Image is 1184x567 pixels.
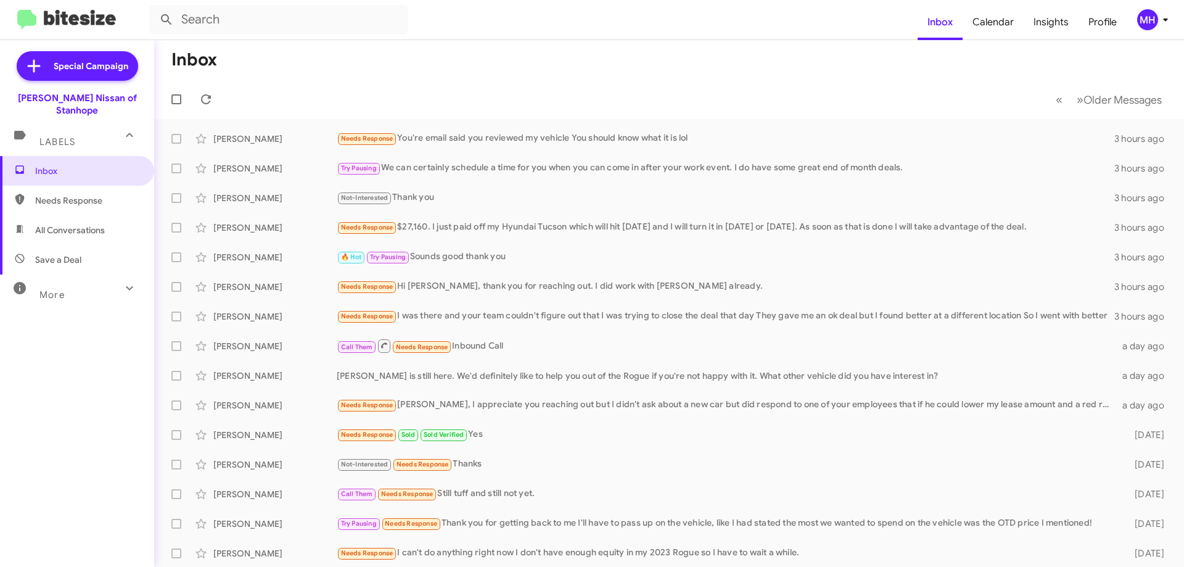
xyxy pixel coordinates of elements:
[1077,92,1083,107] span: »
[341,460,388,468] span: Not-Interested
[337,309,1114,323] div: I was there and your team couldn't figure out that I was trying to close the deal that day They g...
[213,281,337,293] div: [PERSON_NAME]
[1049,87,1169,112] nav: Page navigation example
[337,398,1115,412] div: [PERSON_NAME], I appreciate you reaching out but I didn't ask about a new car but did respond to ...
[1115,547,1174,560] div: [DATE]
[171,50,217,70] h1: Inbox
[341,253,362,261] span: 🔥 Hot
[213,488,337,500] div: [PERSON_NAME]
[381,490,434,498] span: Needs Response
[337,457,1115,471] div: Thanks
[337,546,1115,560] div: I can't do anything right now I don't have enough equity in my 2023 Rogue so I have to wait a while.
[213,458,337,471] div: [PERSON_NAME]
[1115,429,1174,441] div: [DATE]
[337,370,1115,382] div: [PERSON_NAME] is still here. We'd definitely like to help you out of the Rogue if you're not happ...
[213,162,337,175] div: [PERSON_NAME]
[341,283,393,291] span: Needs Response
[341,401,393,409] span: Needs Response
[213,310,337,323] div: [PERSON_NAME]
[337,220,1114,234] div: $27,160. I just paid off my Hyundai Tucson which will hit [DATE] and I will turn it in [DATE] or ...
[1114,221,1174,234] div: 3 hours ago
[1115,518,1174,530] div: [DATE]
[1114,162,1174,175] div: 3 hours ago
[1079,4,1127,40] a: Profile
[213,192,337,204] div: [PERSON_NAME]
[1083,93,1162,107] span: Older Messages
[17,51,138,81] a: Special Campaign
[54,60,128,72] span: Special Campaign
[1069,87,1169,112] button: Next
[213,370,337,382] div: [PERSON_NAME]
[341,223,393,231] span: Needs Response
[1114,192,1174,204] div: 3 hours ago
[341,194,388,202] span: Not-Interested
[39,136,75,147] span: Labels
[213,133,337,145] div: [PERSON_NAME]
[1056,92,1063,107] span: «
[1024,4,1079,40] a: Insights
[35,165,140,177] span: Inbox
[1048,87,1070,112] button: Previous
[337,516,1115,531] div: Thank you for getting back to me I'll have to pass up on the vehicle, like I had stated the most ...
[1115,458,1174,471] div: [DATE]
[370,253,406,261] span: Try Pausing
[35,224,105,236] span: All Conversations
[396,343,448,351] span: Needs Response
[963,4,1024,40] a: Calendar
[341,135,393,143] span: Needs Response
[424,431,464,439] span: Sold Verified
[337,428,1115,442] div: Yes
[1115,488,1174,500] div: [DATE]
[337,279,1114,294] div: Hi [PERSON_NAME], thank you for reaching out. I did work with [PERSON_NAME] already.
[1137,9,1158,30] div: MH
[401,431,416,439] span: Sold
[213,221,337,234] div: [PERSON_NAME]
[337,487,1115,501] div: Still tuff and still not yet.
[213,547,337,560] div: [PERSON_NAME]
[35,194,140,207] span: Needs Response
[341,490,373,498] span: Call Them
[385,519,437,528] span: Needs Response
[337,191,1114,205] div: Thank you
[397,460,449,468] span: Needs Response
[341,164,377,172] span: Try Pausing
[341,343,373,351] span: Call Them
[1115,340,1174,352] div: a day ago
[1114,281,1174,293] div: 3 hours ago
[1127,9,1170,30] button: MH
[1115,370,1174,382] div: a day ago
[149,5,408,35] input: Search
[213,251,337,263] div: [PERSON_NAME]
[213,340,337,352] div: [PERSON_NAME]
[337,161,1114,175] div: We can certainly schedule a time for you when you can come in after your work event. I do have so...
[35,254,81,266] span: Save a Deal
[1114,251,1174,263] div: 3 hours ago
[39,289,65,300] span: More
[918,4,963,40] a: Inbox
[213,429,337,441] div: [PERSON_NAME]
[337,338,1115,354] div: Inbound Call
[341,431,393,439] span: Needs Response
[213,399,337,412] div: [PERSON_NAME]
[341,519,377,528] span: Try Pausing
[1115,399,1174,412] div: a day ago
[1114,133,1174,145] div: 3 hours ago
[337,131,1114,146] div: You're email said you reviewed my vehicle You should know what it is lol
[213,518,337,530] div: [PERSON_NAME]
[337,250,1114,264] div: Sounds good thank you
[341,549,393,557] span: Needs Response
[341,312,393,320] span: Needs Response
[1114,310,1174,323] div: 3 hours ago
